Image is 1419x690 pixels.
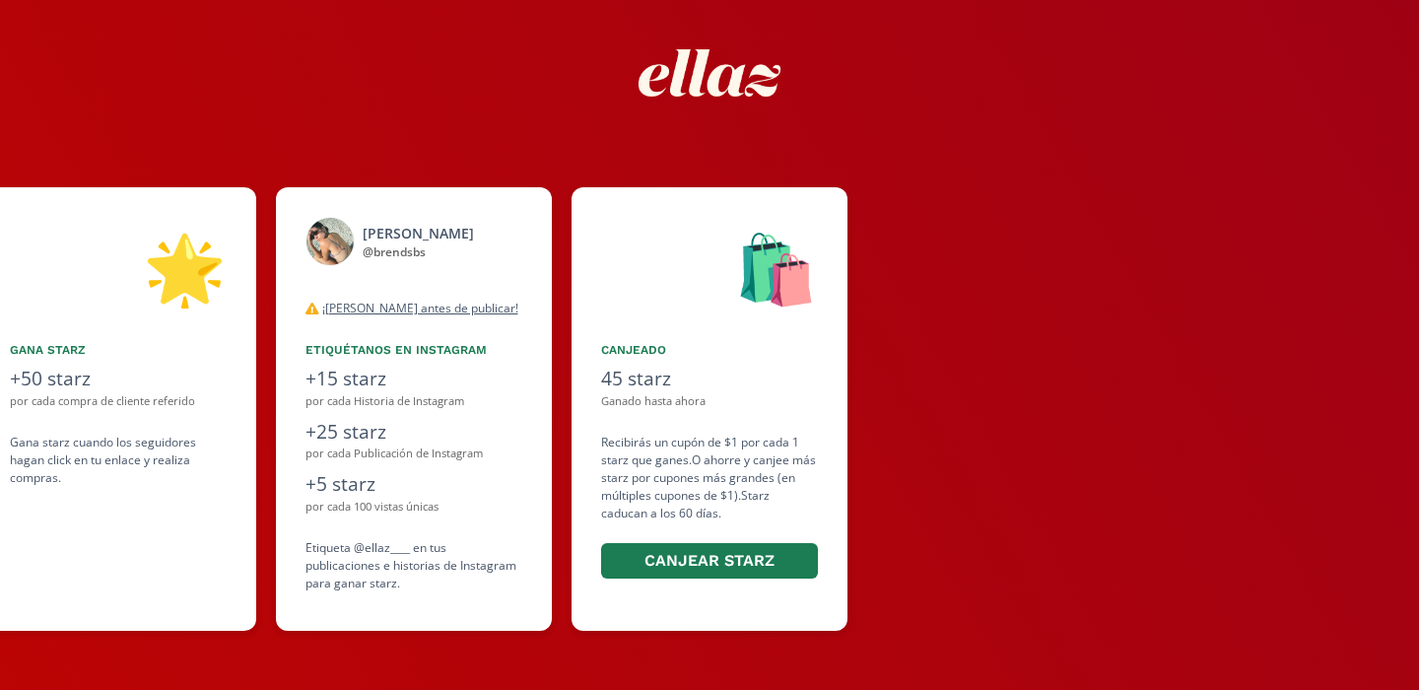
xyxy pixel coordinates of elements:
div: por cada Historia de Instagram [305,393,522,410]
div: por cada 100 vistas únicas [305,499,522,516]
button: Canjear starz [601,543,818,580]
div: +50 starz [10,365,227,393]
div: Recibirás un cupón de $1 por cada 1 starz que ganes. O ahorre y canjee más starz por cupones más ... [601,434,818,583]
div: +25 starz [305,418,522,447]
div: Gana starz [10,341,227,359]
img: 491445715_18508263103011948_3175397981169764592_n.jpg [305,217,355,266]
div: Canjeado [601,341,818,359]
div: 🌟 [10,217,227,317]
div: +15 starz [305,365,522,393]
div: 🛍️ [601,217,818,317]
div: por cada Publicación de Instagram [305,446,522,462]
div: [PERSON_NAME] [363,223,474,243]
div: Ganado hasta ahora [601,393,818,410]
div: Etiquétanos en Instagram [305,341,522,359]
div: Gana starz cuando los seguidores hagan click en tu enlace y realiza compras . [10,434,227,487]
div: por cada compra de cliente referido [10,393,227,410]
div: +5 starz [305,470,522,499]
div: Etiqueta @ellaz____ en tus publicaciones e historias de Instagram para ganar starz. [305,539,522,592]
div: @ brendsbs [363,243,474,261]
u: ¡[PERSON_NAME] antes de publicar! [322,300,518,316]
div: 45 starz [601,365,818,393]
